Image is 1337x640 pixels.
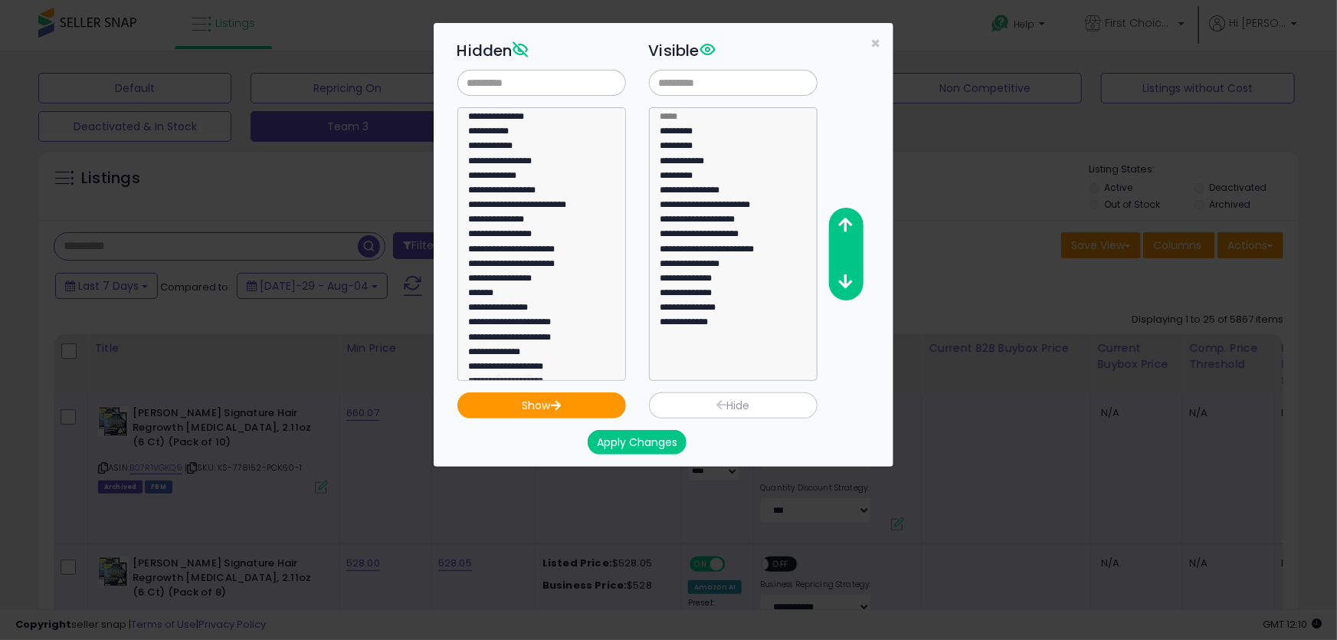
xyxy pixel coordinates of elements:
button: Show [457,392,626,418]
span: × [871,32,881,54]
h3: Hidden [457,39,626,62]
button: Hide [649,392,818,418]
button: Apply Changes [588,430,687,455]
h3: Visible [649,39,818,62]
